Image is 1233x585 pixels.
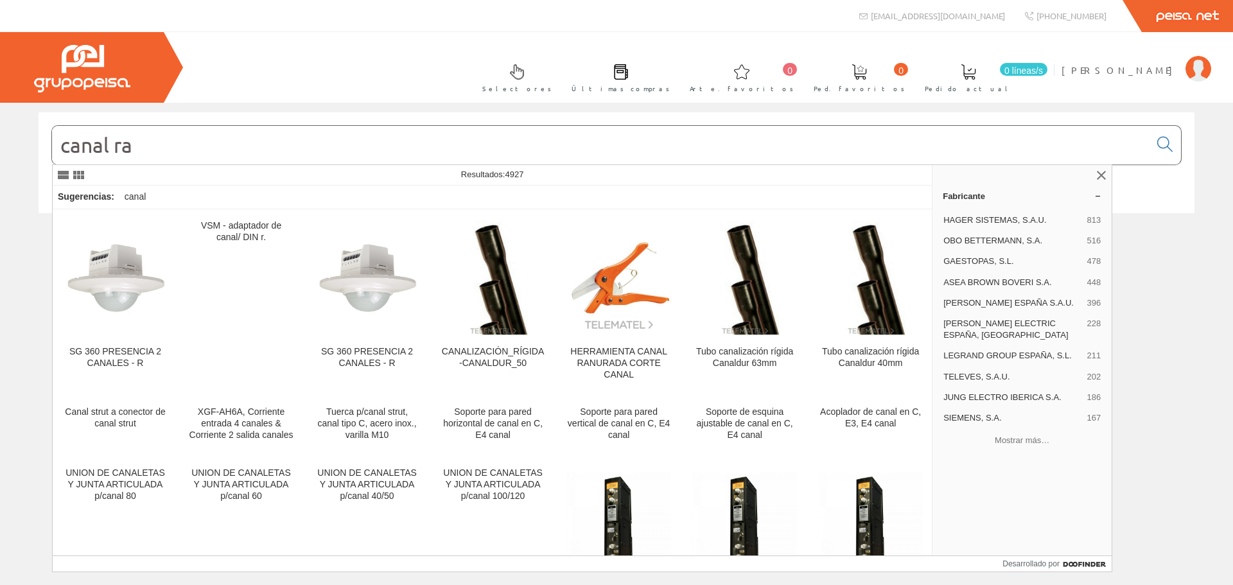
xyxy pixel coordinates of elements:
[898,65,904,76] font: 0
[925,83,1012,93] font: Pedido actual
[1087,318,1101,341] span: 228
[63,467,168,502] div: UNION DE CANALETAS Y JUNTA ARTICULADA p/canal 80
[943,412,1081,424] span: SIEMENS, S.A.
[315,406,419,441] div: Tuerca p/canal strut, canal tipo C, acero inox., varilla M10
[692,346,797,369] div: Tubo canalización rígida Canaldur 63mm
[179,396,304,456] a: XGF-AH6A, Corriente entrada 4 canales & Corriente 2 salida canales
[1002,559,1060,568] font: Desarrollado por
[1087,371,1101,383] span: 202
[943,297,1081,309] span: [PERSON_NAME] ESPAÑA S.A.U.
[53,210,178,396] a: SG 360 PRESENCIA 2 CANALES - R SG 360 PRESENCIA 2 CANALES - R
[430,396,555,456] a: Soporte para pared horizontal de canal en C, E4 canal
[556,396,681,456] a: Soporte para pared vertical de canal en C, E4 canal
[53,396,178,456] a: Canal strut a conector de canal strut
[943,371,1081,383] span: TELEVES, S.A.U.
[1087,297,1101,309] span: 396
[566,473,671,577] img: Amplificador multicanal T12 TDT canal 3844 470862MHz G50dB Vs125dBµV
[692,406,797,441] div: Soporte de esquina ajustable de canal en C, E4 canal
[818,346,923,369] div: Tubo canalización rígida Canaldur 40mm
[572,83,670,93] font: Últimas compras
[304,396,430,456] a: Tuerca p/canal strut, canal tipo C, acero inox., varilla M10
[932,186,1112,206] a: Fabricante
[469,53,558,100] a: Selectores
[315,467,419,502] div: UNION DE CANALETAS Y JUNTA ARTICULADA p/canal 40/50
[835,220,906,336] img: Tubo canalización rígida Canaldur 40mm
[63,346,168,369] div: SG 360 PRESENCIA 2 CANALES - R
[692,473,797,577] img: Amplificador multicanal T12 TDT canal 3842 470862MHz G50dB Vs125dBµV
[441,406,545,441] div: Soporte para pared horizontal de canal en C, E4 canal
[1087,392,1101,403] span: 186
[871,10,1005,21] font: [EMAIL_ADDRESS][DOMAIN_NAME]
[189,406,293,441] div: XGF-AH6A, Corriente entrada 4 canales & Corriente 2 salida canales
[566,225,671,330] img: HERRAMIENTA CANAL RANURADA CORTE CANAL
[1087,235,1101,247] span: 516
[566,346,671,381] div: HERRAMIENTA CANAL RANURADA CORTE CANAL
[441,467,545,502] div: UNION DE CANALETAS Y JUNTA ARTICULADA p/canal 100/120
[1087,277,1101,288] span: 448
[943,214,1081,226] span: HAGER SISTEMAS, S.A.U.
[787,65,792,76] font: 0
[1002,556,1112,572] a: Desarrollado por
[559,53,676,100] a: Últimas compras
[63,406,168,430] div: Canal strut a conector de canal strut
[189,220,293,243] div: VSM - adaptador de canal/ DIN r.
[315,346,419,369] div: SG 360 PRESENCIA 2 CANALES - R
[682,210,807,396] a: Tubo canalización rígida Canaldur 63mm Tubo canalización rígida Canaldur 63mm
[818,406,923,430] div: Acoplador de canal en C, E3, E4 canal
[682,396,807,456] a: Soporte de esquina ajustable de canal en C, E4 canal
[818,473,923,577] img: Amplificador multicanal T12 TDT canal 3741 470862MHz G50dB Vs125dBµV
[461,170,524,179] span: Resultados:
[1087,412,1101,424] span: 167
[179,210,304,396] a: VSM - adaptador de canal/ DIN r.
[943,318,1081,341] span: [PERSON_NAME] ELECTRIC ESPAÑA, [GEOGRAPHIC_DATA]
[53,188,117,206] div: Sugerencias:
[943,277,1081,288] span: ASEA BROWN BOVERI S.A.
[808,210,933,396] a: Tubo canalización rígida Canaldur 40mm Tubo canalización rígida Canaldur 40mm
[710,220,780,336] img: Tubo canalización rígida Canaldur 63mm
[63,241,168,315] img: SG 360 PRESENCIA 2 CANALES - R
[943,392,1081,403] span: JUNG ELECTRO IBERICA S.A.
[1004,65,1043,76] font: 0 líneas/s
[1062,53,1211,65] a: [PERSON_NAME]
[430,210,555,396] a: CANALIZACIÓN_RÍGIDA-CANALDUR_50 CANALIZACIÓN_RÍGIDA-CANALDUR_50
[943,235,1081,247] span: OBO BETTERMANN, S.A.
[315,241,419,315] img: SG 360 PRESENCIA 2 CANALES - R
[556,210,681,396] a: HERRAMIENTA CANAL RANURADA CORTE CANAL HERRAMIENTA CANAL RANURADA CORTE CANAL
[943,350,1081,362] span: LEGRAND GROUP ESPAÑA, S.L.
[1036,10,1106,21] font: [PHONE_NUMBER]
[34,45,130,92] img: Grupo Peisa
[1087,256,1101,267] span: 478
[938,430,1106,451] button: Mostrar más…
[119,186,151,209] div: canal
[943,256,1081,267] span: GAESTOPAS, S.L.
[1087,350,1101,362] span: 211
[814,83,905,93] font: Ped. favoritos
[304,210,430,396] a: SG 360 PRESENCIA 2 CANALES - R SG 360 PRESENCIA 2 CANALES - R
[1087,214,1101,226] span: 813
[52,126,1150,164] input: Buscar...
[566,406,671,441] div: Soporte para pared vertical de canal en C, E4 canal
[505,170,523,179] span: 4927
[482,83,552,93] font: Selectores
[808,396,933,456] a: Acoplador de canal en C, E3, E4 canal
[690,83,794,93] font: Arte. favoritos
[189,467,293,502] div: UNION DE CANALETAS Y JUNTA ARTICULADA p/canal 60
[458,220,529,336] img: CANALIZACIÓN_RÍGIDA-CANALDUR_50
[1062,64,1179,76] font: [PERSON_NAME]
[441,346,545,369] div: CANALIZACIÓN_RÍGIDA-CANALDUR_50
